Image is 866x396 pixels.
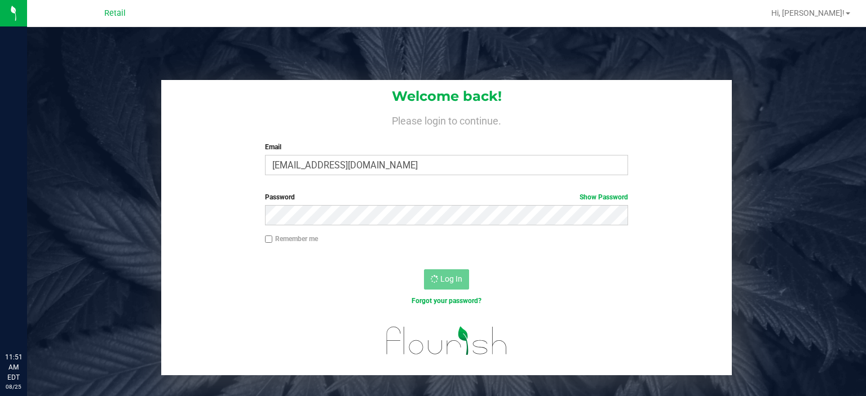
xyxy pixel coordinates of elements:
[440,274,462,283] span: Log In
[580,193,628,201] a: Show Password
[161,89,732,104] h1: Welcome back!
[5,382,22,391] p: 08/25
[265,142,629,152] label: Email
[265,193,295,201] span: Password
[265,234,318,244] label: Remember me
[5,352,22,382] p: 11:51 AM EDT
[104,8,126,18] span: Retail
[161,113,732,126] h4: Please login to continue.
[424,269,469,290] button: Log In
[412,297,481,305] a: Forgot your password?
[771,8,845,17] span: Hi, [PERSON_NAME]!
[265,235,273,243] input: Remember me
[375,318,518,363] img: flourish_logo.svg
